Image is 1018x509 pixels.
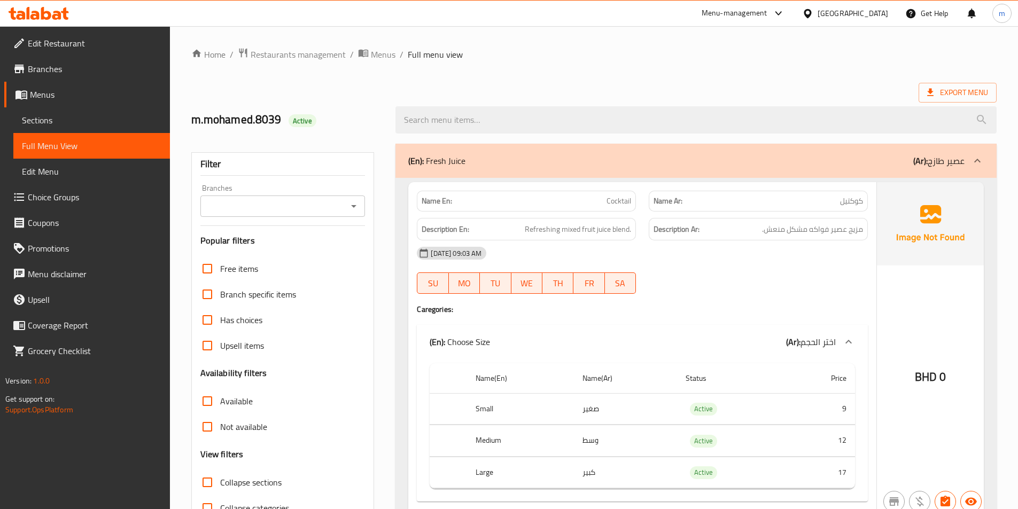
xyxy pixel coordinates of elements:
button: MO [449,272,480,294]
a: Choice Groups [4,184,170,210]
img: Ae5nvW7+0k+MAAAAAElFTkSuQmCC [877,182,984,265]
span: Menu disclaimer [28,268,161,280]
span: Edit Restaurant [28,37,161,50]
div: (En): Fresh Juice(Ar):عصير طازج [395,144,997,178]
input: search [395,106,997,134]
span: Full Menu View [22,139,161,152]
p: عصير طازج [913,154,965,167]
li: / [230,48,234,61]
span: Collapse sections [220,476,282,489]
span: Edit Menu [22,165,161,178]
span: Active [289,116,316,126]
div: Filter [200,153,366,176]
span: Coupons [28,216,161,229]
a: Menus [358,48,395,61]
span: WE [516,276,538,291]
td: 12 [783,425,855,457]
span: Not available [220,420,267,433]
h3: View filters [200,448,244,460]
span: TH [547,276,569,291]
span: Version: [5,374,32,388]
span: Active [690,466,717,479]
a: Full Menu View [13,133,170,159]
div: Active [289,114,316,127]
div: Active [690,435,717,448]
span: Menus [30,88,161,101]
a: Upsell [4,287,170,312]
p: Choose Size [430,335,490,348]
span: 0 [939,366,946,387]
span: Cocktail [607,195,631,207]
td: 17 [783,457,855,488]
a: Edit Restaurant [4,30,170,56]
th: Large [467,457,573,488]
a: Menu disclaimer [4,261,170,287]
div: Active [690,403,717,416]
b: (Ar): [786,334,801,350]
b: (Ar): [913,153,928,169]
span: Menus [371,48,395,61]
span: m [999,7,1005,19]
a: Home [191,48,226,61]
span: TU [484,276,507,291]
strong: Name En: [422,195,452,207]
span: Active [690,403,717,415]
span: Refreshing mixed fruit juice blend. [525,223,631,236]
span: FR [578,276,600,291]
a: Support.OpsPlatform [5,403,73,417]
span: Available [220,395,253,408]
span: Restaurants management [251,48,346,61]
span: Export Menu [919,83,997,103]
button: SU [417,272,448,294]
nav: breadcrumb [191,48,997,61]
span: Promotions [28,242,161,255]
span: Branch specific items [220,288,296,301]
span: Branches [28,62,161,75]
a: Branches [4,56,170,82]
b: (En): [430,334,445,350]
strong: Description Ar: [654,223,700,236]
span: Get support on: [5,392,55,406]
a: Coverage Report [4,312,170,338]
td: 9 [783,393,855,425]
button: FR [573,272,604,294]
span: مزيج عصير فواكه مشكل منعش. [762,223,863,236]
div: Menu-management [702,7,767,20]
button: TU [480,272,511,294]
strong: Description En: [422,223,469,236]
button: Open [346,199,361,214]
th: Name(En) [467,363,573,394]
button: TH [542,272,573,294]
div: (En): Choose Size(Ar):اختر الحجم [417,325,868,359]
span: 1.0.0 [33,374,50,388]
a: Coupons [4,210,170,236]
h3: Popular filters [200,234,366,247]
span: SU [422,276,444,291]
div: (En): Fresh Juice(Ar):عصير طازج [417,359,868,502]
li: / [350,48,354,61]
th: Medium [467,425,573,457]
div: [GEOGRAPHIC_DATA] [818,7,888,19]
span: MO [453,276,476,291]
h4: Caregories: [417,304,868,315]
span: كوكتيل [840,195,863,207]
span: Has choices [220,314,262,326]
span: BHD [915,366,937,387]
th: Price [783,363,855,394]
span: [DATE] 09:03 AM [426,248,486,259]
span: Active [690,435,717,447]
h3: Availability filters [200,367,267,379]
strong: Name Ar: [654,195,682,207]
span: Choice Groups [28,191,161,203]
table: choices table [430,363,855,489]
th: Name(Ar) [574,363,677,394]
button: SA [605,272,636,294]
span: Coverage Report [28,319,161,332]
span: Free items [220,262,258,275]
span: Export Menu [927,86,988,99]
td: صغير [574,393,677,425]
button: WE [511,272,542,294]
p: Fresh Juice [408,154,465,167]
span: Upsell [28,293,161,306]
span: Full menu view [408,48,463,61]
